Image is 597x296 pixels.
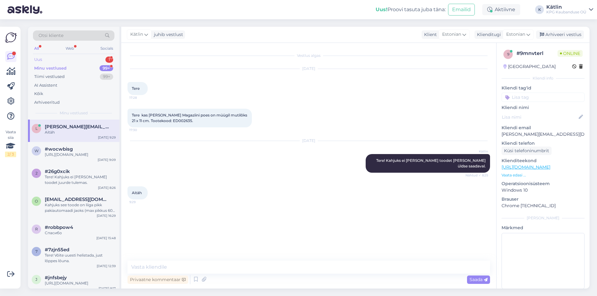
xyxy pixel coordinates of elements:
[502,172,585,178] p: Vaata edasi ...
[130,31,143,38] span: Kätlin
[99,44,114,52] div: Socials
[35,171,38,175] span: 2
[376,6,446,13] div: Proovi tasuta juba täna:
[516,50,558,57] div: # 9mnvterl
[127,66,490,71] div: [DATE]
[506,31,525,38] span: Estonian
[502,180,585,187] p: Operatsioonisüsteem
[503,63,556,70] div: [GEOGRAPHIC_DATA]
[502,85,585,91] p: Kliendi tag'id
[502,131,585,138] p: [PERSON_NAME][EMAIL_ADDRESS][DOMAIN_NAME]
[105,57,113,63] div: 1
[35,126,38,131] span: l
[448,4,475,16] button: Emailid
[45,225,73,230] span: #robbpow4
[45,247,69,253] span: #7zjn55ed
[45,280,116,286] div: [URL][DOMAIN_NAME]
[97,213,116,218] div: [DATE] 16:29
[45,146,73,152] span: #wocwbisg
[502,93,585,102] input: Lisa tag
[151,31,183,38] div: juhib vestlust
[546,5,586,10] div: Kätlin
[470,277,488,282] span: Saada
[35,199,38,203] span: o
[502,187,585,194] p: Windows 10
[465,173,488,178] span: Nähtud ✓ 8:25
[45,130,116,135] div: Aitäh
[502,157,585,164] p: Klienditeekond
[474,31,501,38] div: Klienditugi
[376,158,487,168] span: Tere! Kahjuks ei [PERSON_NAME] toodet [PERSON_NAME] üldse saadaval.
[33,44,40,52] div: All
[507,52,509,57] span: 9
[34,82,57,89] div: AI Assistent
[98,185,116,190] div: [DATE] 8:26
[132,190,142,195] span: Aitäh
[536,30,584,39] div: Arhiveeri vestlus
[442,31,461,38] span: Estonian
[35,277,37,282] span: j
[5,32,17,43] img: Askly Logo
[60,110,88,116] span: Minu vestlused
[546,10,586,15] div: KPG Kaubanduse OÜ
[132,86,140,91] span: Tere
[132,113,248,123] span: Tere kas [PERSON_NAME] Magaziini poes on müügil mutilõks 21 x 11 cm. Tootekood: ED002635.
[45,202,116,213] div: Kahjuks see toode on liiga pikk pakiautomaadi jaoks (max pikkus 60 cm), seetõttu ei olegi teil pa...
[129,128,153,132] span: 17:30
[127,138,490,143] div: [DATE]
[502,114,577,121] input: Lisa nimi
[98,157,116,162] div: [DATE] 9:09
[45,197,109,202] span: oispuu.sirje@gmail.com
[465,149,488,154] span: Kätlin
[422,31,437,38] div: Klient
[34,65,67,71] div: Minu vestlused
[502,140,585,147] p: Kliendi telefon
[502,147,552,155] div: Küsi telefoninumbrit
[502,196,585,203] p: Brauser
[502,125,585,131] p: Kliendi email
[127,53,490,58] div: Vestlus algas
[34,91,43,97] div: Kõik
[45,152,116,157] div: [URL][DOMAIN_NAME]
[35,227,38,231] span: r
[45,169,70,174] span: #26g0xcik
[5,152,16,157] div: 2 / 3
[502,104,585,111] p: Kliendi nimi
[502,164,550,170] a: [URL][DOMAIN_NAME]
[482,4,520,15] div: Aktiivne
[45,230,116,236] div: Спасибо
[376,7,387,12] b: Uus!
[99,65,113,71] div: 99+
[45,124,109,130] span: lauri.pau@if.ee
[34,99,60,106] div: Arhiveeritud
[546,5,593,15] a: KätlinKPG Kaubanduse OÜ
[45,253,116,264] div: Tere! Võite uuesti helistada, just lõppes lõuna.
[45,174,116,185] div: Tere! Kahjuks ei [PERSON_NAME] toodet juurde tulemas.
[45,275,67,280] span: #jnfsbejy
[558,50,583,57] span: Online
[535,5,544,14] div: K
[34,74,65,80] div: Tiimi vestlused
[502,215,585,221] div: [PERSON_NAME]
[96,236,116,240] div: [DATE] 15:48
[99,286,116,291] div: [DATE] 9:17
[502,203,585,209] p: Chrome [TECHNICAL_ID]
[100,74,113,80] div: 99+
[502,225,585,231] p: Märkmed
[35,249,38,254] span: 7
[98,135,116,140] div: [DATE] 9:29
[97,264,116,268] div: [DATE] 12:39
[35,148,39,153] span: w
[5,129,16,157] div: Vaata siia
[34,57,42,63] div: Uus
[127,276,188,284] div: Privaatne kommentaar
[129,95,153,100] span: 17:28
[502,75,585,81] div: Kliendi info
[64,44,75,52] div: Web
[39,32,63,39] span: Otsi kliente
[129,200,153,204] span: 9:29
